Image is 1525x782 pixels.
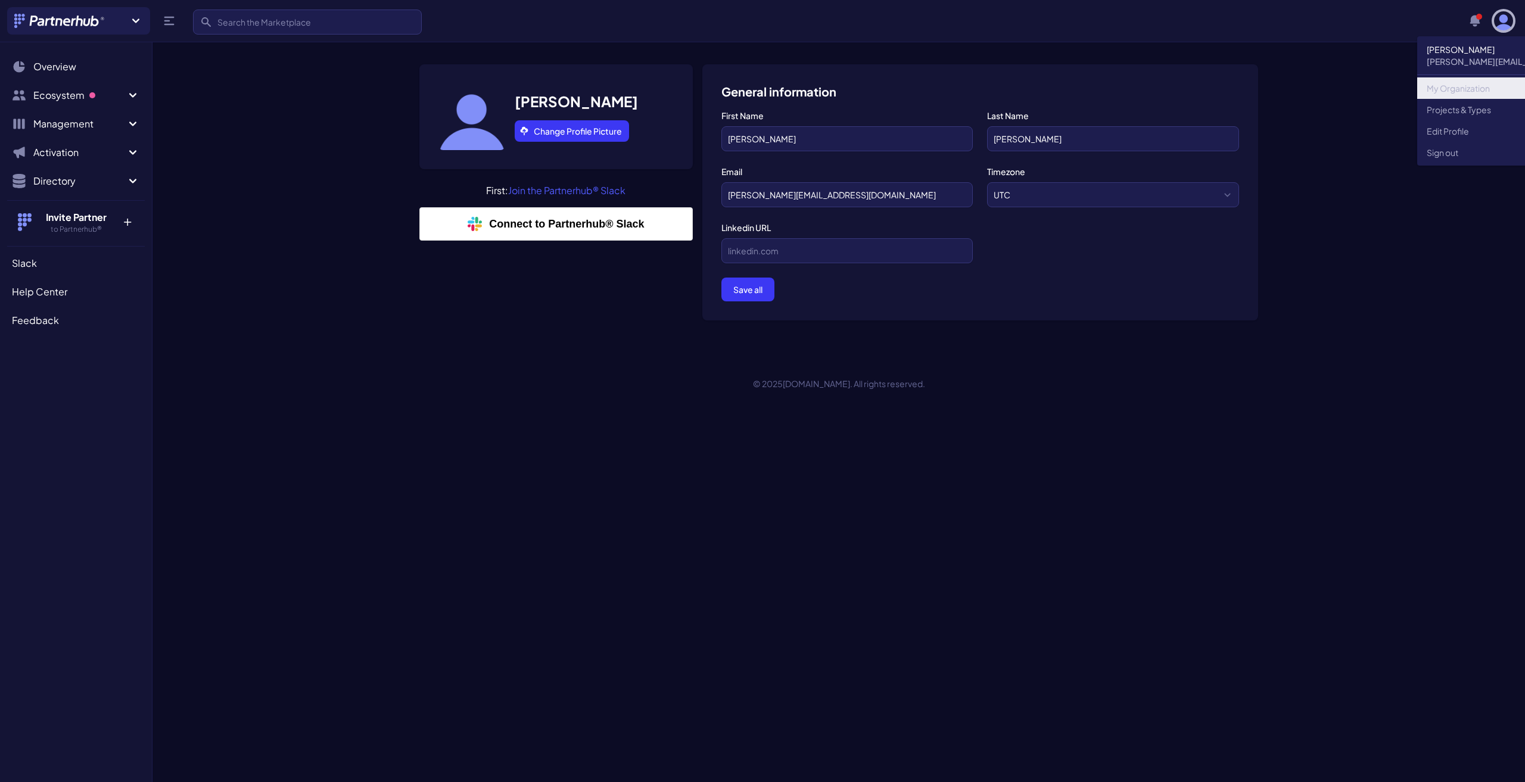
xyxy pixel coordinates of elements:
a: Feedback [7,309,145,332]
span: Management [33,117,126,131]
input: Search the Marketplace [193,10,422,35]
span: Ecosystem [33,88,126,102]
a: Join the Partnerhub® Slack [508,184,625,197]
input: John [721,126,973,151]
label: Linkedin URL [721,222,973,233]
span: Slack [12,256,37,270]
label: First Name [721,110,973,121]
button: Directory [7,169,145,193]
h5: to Partnerhub® [38,225,114,234]
a: Overview [7,55,145,79]
a: Slack [7,251,145,275]
img: Jese picture [438,83,505,150]
span: Overview [33,60,76,74]
h3: [PERSON_NAME] [515,92,638,111]
p: © 2025 . All rights reserved. [152,378,1525,390]
button: Ecosystem [7,83,145,107]
a: Change Profile Picture [515,120,629,142]
a: [DOMAIN_NAME] [783,378,850,389]
img: Partnerhub® Logo [14,14,105,28]
button: Management [7,112,145,136]
span: Help Center [12,285,67,299]
button: Activation [7,141,145,164]
a: Connect to Partnerhub® Slack [419,207,693,241]
p: + [114,210,140,229]
label: Last Name [987,110,1239,121]
span: Directory [33,174,126,188]
a: Help Center [7,280,145,304]
button: Save all [721,278,774,301]
input: linkedin.com [721,238,973,263]
button: Invite Partner to Partnerhub® + [7,200,145,244]
img: user photo [1494,11,1513,30]
span: Feedback [12,313,59,328]
label: Email [721,166,973,177]
p: First: [419,183,693,198]
input: Doe [987,126,1239,151]
h4: Invite Partner [38,210,114,225]
span: Activation [33,145,126,160]
h3: General information [721,83,1239,100]
label: Timezone [987,166,1239,177]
